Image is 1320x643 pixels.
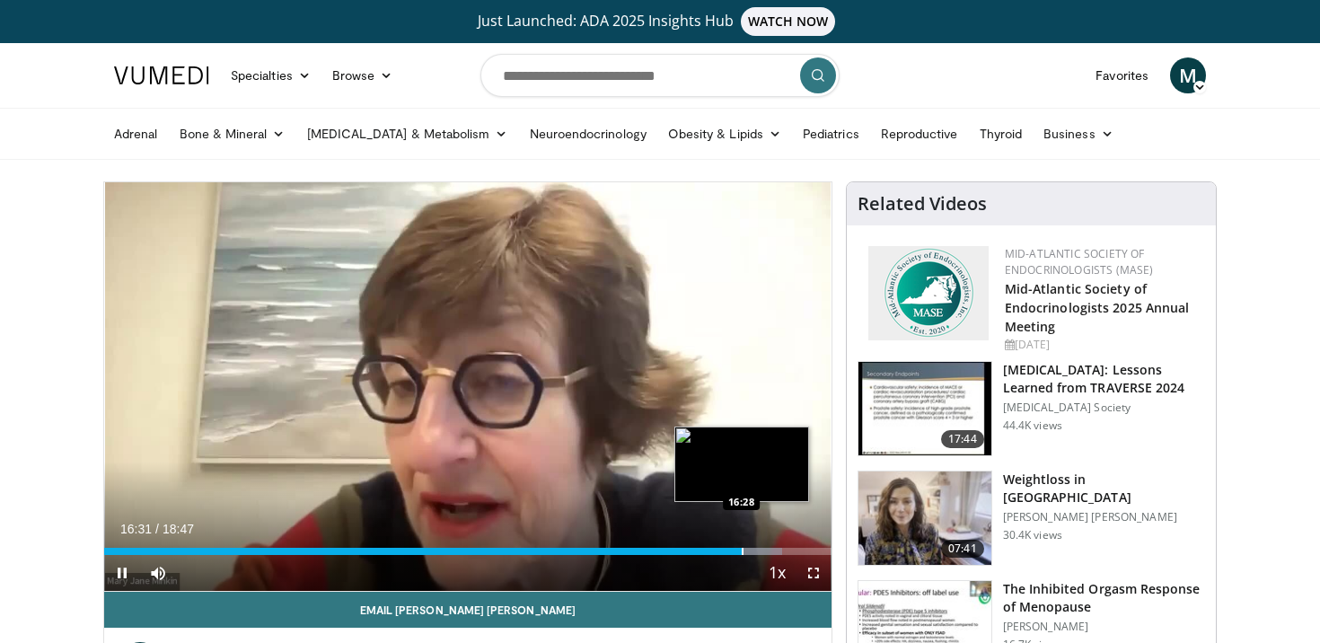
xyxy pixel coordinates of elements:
[1003,510,1205,524] p: [PERSON_NAME] [PERSON_NAME]
[760,555,796,591] button: Playback Rate
[657,116,792,152] a: Obesity & Lipids
[163,522,194,536] span: 18:47
[1170,57,1206,93] a: M
[1003,471,1205,506] h3: Weightloss in [GEOGRAPHIC_DATA]
[870,116,969,152] a: Reproductive
[1003,528,1062,542] p: 30.4K views
[104,548,832,555] div: Progress Bar
[969,116,1034,152] a: Thyroid
[858,471,1205,566] a: 07:41 Weightloss in [GEOGRAPHIC_DATA] [PERSON_NAME] [PERSON_NAME] 30.4K views
[1005,280,1190,335] a: Mid-Atlantic Society of Endocrinologists 2025 Annual Meeting
[858,362,991,455] img: 1317c62a-2f0d-4360-bee0-b1bff80fed3c.150x105_q85_crop-smart_upscale.jpg
[1003,580,1205,616] h3: The Inhibited Orgasm Response of Menopause
[1085,57,1159,93] a: Favorites
[1005,337,1201,353] div: [DATE]
[858,193,987,215] h4: Related Videos
[941,540,984,558] span: 07:41
[858,361,1205,456] a: 17:44 [MEDICAL_DATA]: Lessons Learned from TRAVERSE 2024 [MEDICAL_DATA] Society 44.4K views
[155,522,159,536] span: /
[1003,361,1205,397] h3: [MEDICAL_DATA]: Lessons Learned from TRAVERSE 2024
[868,246,989,340] img: f382488c-070d-4809-84b7-f09b370f5972.png.150x105_q85_autocrop_double_scale_upscale_version-0.2.png
[1003,418,1062,433] p: 44.4K views
[1033,116,1124,152] a: Business
[104,182,832,592] video-js: Video Player
[220,57,321,93] a: Specialties
[792,116,870,152] a: Pediatrics
[169,116,296,152] a: Bone & Mineral
[1003,620,1205,634] p: [PERSON_NAME]
[117,7,1203,36] a: Just Launched: ADA 2025 Insights HubWATCH NOW
[103,116,169,152] a: Adrenal
[858,471,991,565] img: 9983fed1-7565-45be-8934-aef1103ce6e2.150x105_q85_crop-smart_upscale.jpg
[519,116,657,152] a: Neuroendocrinology
[140,555,176,591] button: Mute
[1005,246,1154,277] a: Mid-Atlantic Society of Endocrinologists (MASE)
[674,427,809,502] img: image.jpeg
[941,430,984,448] span: 17:44
[114,66,209,84] img: VuMedi Logo
[120,522,152,536] span: 16:31
[741,7,836,36] span: WATCH NOW
[321,57,404,93] a: Browse
[796,555,832,591] button: Fullscreen
[104,592,832,628] a: Email [PERSON_NAME] [PERSON_NAME]
[104,555,140,591] button: Pause
[296,116,519,152] a: [MEDICAL_DATA] & Metabolism
[1003,401,1205,415] p: [MEDICAL_DATA] Society
[480,54,840,97] input: Search topics, interventions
